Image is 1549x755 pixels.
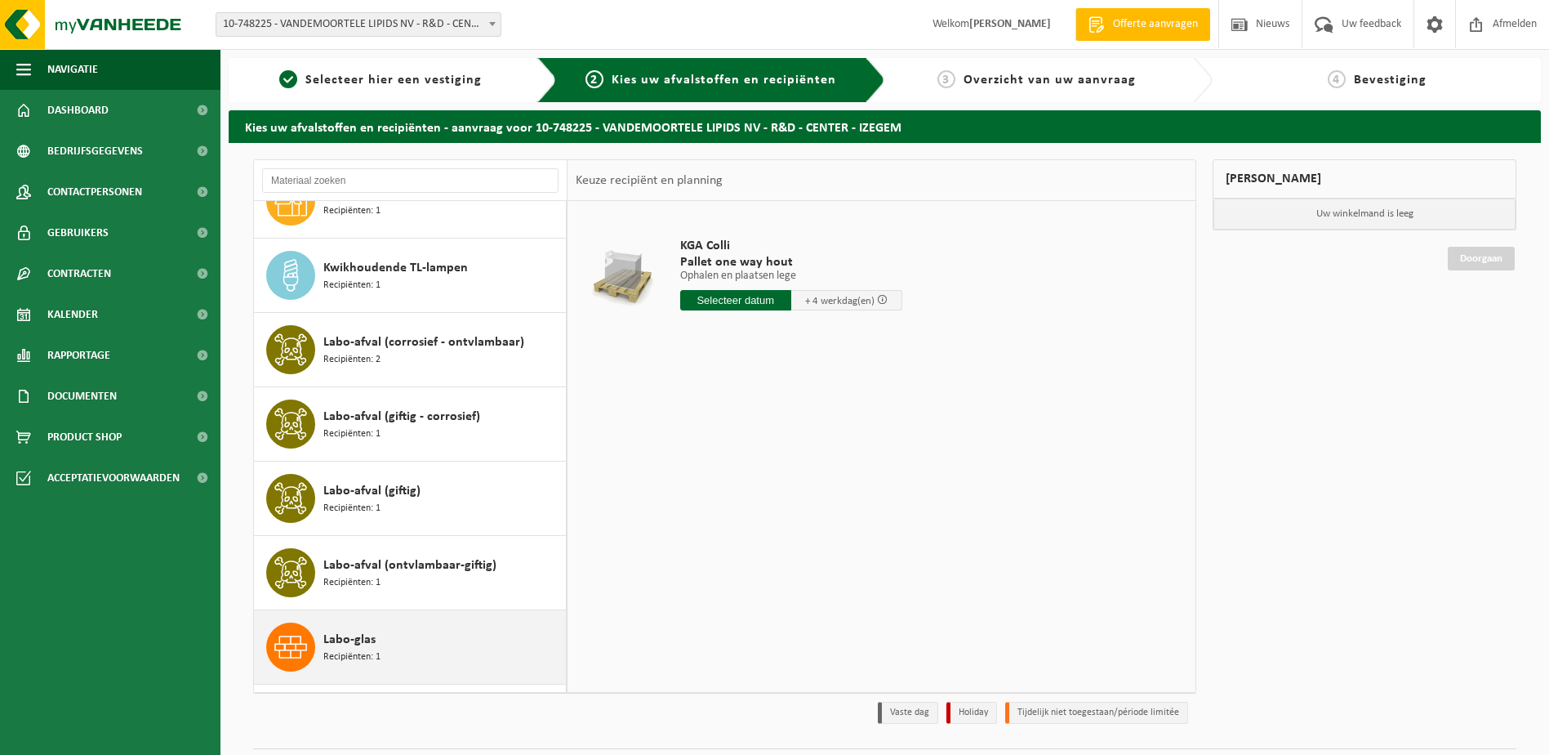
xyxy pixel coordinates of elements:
h2: Kies uw afvalstoffen en recipiënten - aanvraag voor 10-748225 - VANDEMOORTELE LIPIDS NV - R&D - C... [229,110,1541,142]
button: Labo-afval (ontvlambaar-giftig) Recipiënten: 1 [254,536,567,610]
span: 10-748225 - VANDEMOORTELE LIPIDS NV - R&D - CENTER - IZEGEM [216,12,501,37]
a: Offerte aanvragen [1075,8,1210,41]
span: Acceptatievoorwaarden [47,458,180,498]
span: Pallet one way hout [680,254,902,270]
span: 3 [937,70,955,88]
span: Recipiënten: 2 [323,352,381,368]
input: Materiaal zoeken [262,168,559,193]
button: Labo-afval (giftig) Recipiënten: 1 [254,462,567,536]
a: Doorgaan [1448,247,1515,270]
span: Labo-afval (giftig - corrosief) [323,407,480,427]
span: Bedrijfsgegevens [47,131,143,172]
span: Labo-afval (giftig) [323,481,421,501]
button: Labo-glas Recipiënten: 1 [254,610,567,685]
span: Contracten [47,253,111,294]
span: Product Shop [47,417,122,458]
span: Navigatie [47,49,98,90]
span: Gebruikers [47,212,109,253]
span: Offerte aanvragen [1109,16,1202,33]
span: 10-748225 - VANDEMOORTELE LIPIDS NV - R&D - CENTER - IZEGEM [216,13,501,36]
span: KGA Colli [680,238,902,254]
li: Holiday [946,702,997,724]
span: Bevestiging [1354,74,1427,87]
button: Karton/papier, los (bedrijven) Recipiënten: 1 [254,164,567,239]
span: Contactpersonen [47,172,142,212]
span: Dashboard [47,90,109,131]
span: 2 [585,70,603,88]
span: 4 [1328,70,1346,88]
strong: [PERSON_NAME] [969,18,1051,30]
button: Kwikhoudende TL-lampen Recipiënten: 1 [254,239,567,313]
button: Labo-afval (corrosief - ontvlambaar) Recipiënten: 2 [254,313,567,387]
span: Rapportage [47,335,110,376]
span: + 4 werkdag(en) [805,296,875,306]
span: Selecteer hier een vestiging [305,74,482,87]
span: Kwikhoudende TL-lampen [323,258,468,278]
span: Recipiënten: 1 [323,501,381,516]
span: Labo-afval (corrosief - ontvlambaar) [323,333,524,352]
span: Labo-afval (ontvlambaar-giftig) [323,556,496,575]
li: Vaste dag [878,702,938,724]
input: Selecteer datum [680,290,791,310]
a: 1Selecteer hier een vestiging [237,70,524,90]
span: 1 [279,70,297,88]
p: Ophalen en plaatsen lege [680,270,902,282]
span: Recipiënten: 1 [323,278,381,293]
span: Documenten [47,376,117,417]
span: Recipiënten: 1 [323,427,381,442]
span: Kalender [47,294,98,335]
span: Recipiënten: 1 [323,650,381,665]
span: Labo-glas [323,630,376,650]
span: Recipiënten: 1 [323,575,381,591]
div: Keuze recipiënt en planning [568,160,731,201]
span: Overzicht van uw aanvraag [964,74,1136,87]
div: [PERSON_NAME] [1213,159,1516,199]
li: Tijdelijk niet toegestaan/période limitée [1005,702,1188,724]
span: Recipiënten: 1 [323,203,381,219]
p: Uw winkelmand is leeg [1213,199,1516,230]
button: Labo-afval (giftig - corrosief) Recipiënten: 1 [254,387,567,462]
span: Kies uw afvalstoffen en recipiënten [612,74,836,87]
